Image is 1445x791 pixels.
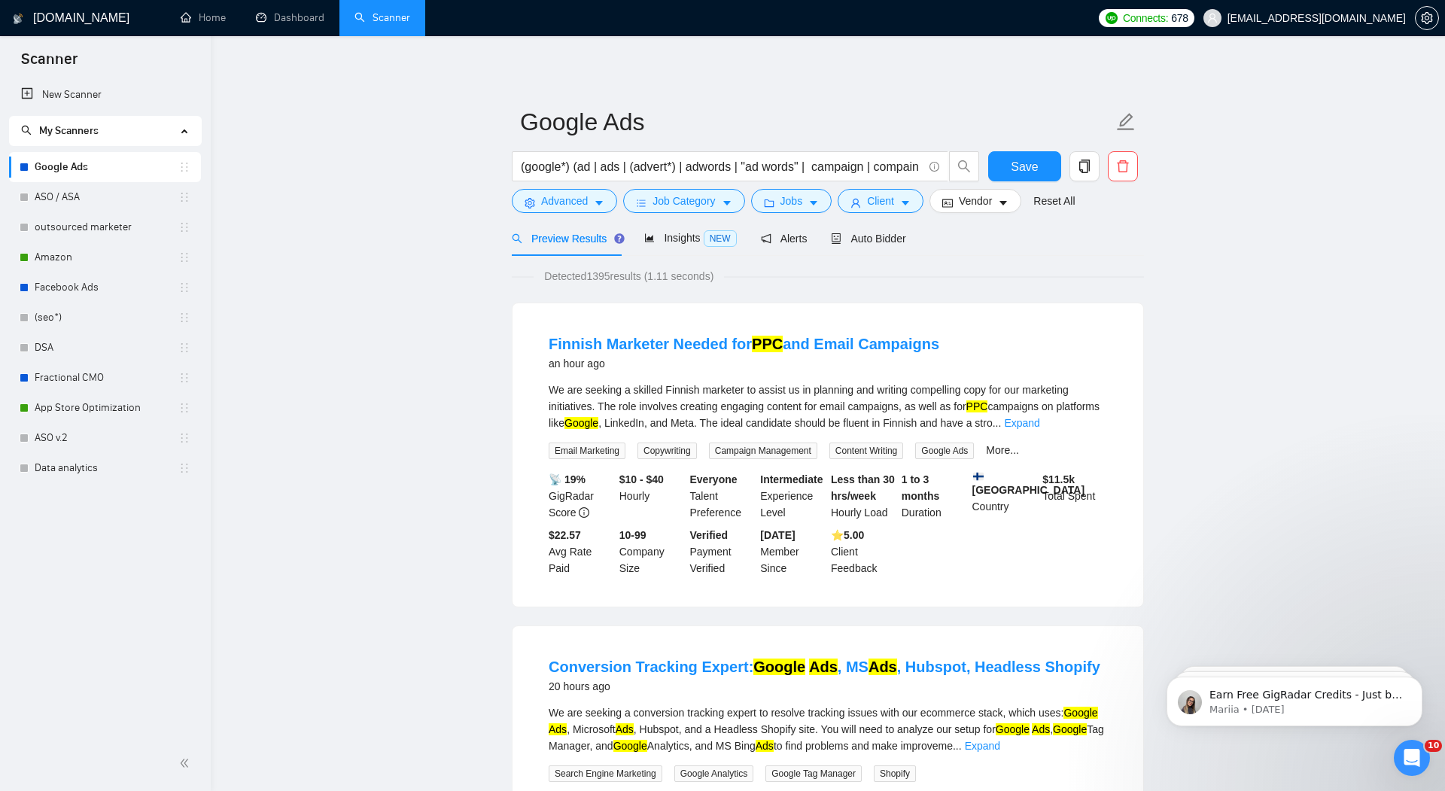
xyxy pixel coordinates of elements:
[549,382,1107,431] div: We are seeking a skilled Finnish marketer to assist us in planning and writing compelling copy fo...
[1116,112,1136,132] span: edit
[1004,417,1039,429] a: Expand
[178,221,190,233] span: holder
[969,471,1040,521] div: Country
[549,336,939,352] a: Finnish Marketer Needed forPPCand Email Campaigns
[549,659,1100,675] a: Conversion Tracking Expert:Google Ads, MSAds, Hubspot, Headless Shopify
[1171,10,1188,26] span: 678
[21,124,99,137] span: My Scanners
[929,189,1021,213] button: idcardVendorcaret-down
[709,443,817,459] span: Campaign Management
[1106,12,1118,24] img: upwork-logo.png
[9,393,201,423] li: App Store Optimization
[809,659,838,675] mark: Ads
[986,444,1019,456] a: More...
[929,162,939,172] span: info-circle
[636,197,646,208] span: bars
[966,400,988,412] mark: PPC
[534,268,724,284] span: Detected 1395 results (1.11 seconds)
[942,197,953,208] span: idcard
[874,765,916,782] span: Shopify
[993,417,1002,429] span: ...
[838,189,923,213] button: userClientcaret-down
[35,453,178,483] a: Data analytics
[1039,471,1110,521] div: Total Spent
[549,354,939,373] div: an hour ago
[13,7,23,31] img: logo
[959,193,992,209] span: Vendor
[704,230,737,247] span: NEW
[637,443,697,459] span: Copywriting
[549,765,662,782] span: Search Engine Marketing
[756,740,774,752] mark: Ads
[35,272,178,303] a: Facebook Ads
[752,336,783,352] mark: PPC
[181,11,226,24] a: homeHome
[178,462,190,474] span: holder
[1123,10,1168,26] span: Connects:
[1415,12,1439,24] a: setting
[623,189,744,213] button: barsJob Categorycaret-down
[549,473,586,485] b: 📡 19%
[687,471,758,521] div: Talent Preference
[953,740,962,752] span: ...
[765,765,862,782] span: Google Tag Manager
[644,233,655,243] span: area-chart
[579,507,589,518] span: info-circle
[619,473,664,485] b: $10 - $40
[256,11,324,24] a: dashboardDashboard
[828,527,899,577] div: Client Feedback
[9,303,201,333] li: (seo*)
[972,471,1085,496] b: [GEOGRAPHIC_DATA]
[35,242,178,272] a: Amazon
[831,529,864,541] b: ⭐️ 5.00
[690,473,738,485] b: Everyone
[1069,151,1100,181] button: copy
[761,233,808,245] span: Alerts
[35,182,178,212] a: ASO / ASA
[35,423,178,453] a: ASO v.2
[828,471,899,521] div: Hourly Load
[831,473,895,502] b: Less than 30 hrs/week
[751,189,832,213] button: folderJobscaret-down
[9,48,90,80] span: Scanner
[541,193,588,209] span: Advanced
[546,471,616,521] div: GigRadar Score
[549,443,625,459] span: Email Marketing
[39,124,99,137] span: My Scanners
[998,197,1008,208] span: caret-down
[674,765,753,782] span: Google Analytics
[1109,160,1137,173] span: delete
[949,151,979,181] button: search
[1011,157,1038,176] span: Save
[831,233,841,244] span: robot
[867,193,894,209] span: Client
[525,197,535,208] span: setting
[35,212,178,242] a: outsourced marketer
[9,423,201,453] li: ASO v.2
[1033,193,1075,209] a: Reset All
[902,473,940,502] b: 1 to 3 months
[35,333,178,363] a: DSA
[9,363,201,393] li: Fractional CMO
[1415,6,1439,30] button: setting
[757,471,828,521] div: Experience Level
[178,161,190,173] span: holder
[178,251,190,263] span: holder
[760,473,823,485] b: Intermediate
[178,191,190,203] span: holder
[512,233,620,245] span: Preview Results
[9,80,201,110] li: New Scanner
[9,272,201,303] li: Facebook Ads
[35,152,178,182] a: Google Ads
[35,393,178,423] a: App Store Optimization
[760,529,795,541] b: [DATE]
[764,197,774,208] span: folder
[9,333,201,363] li: DSA
[831,233,905,245] span: Auto Bidder
[973,471,984,482] img: 🇫🇮
[690,529,729,541] b: Verified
